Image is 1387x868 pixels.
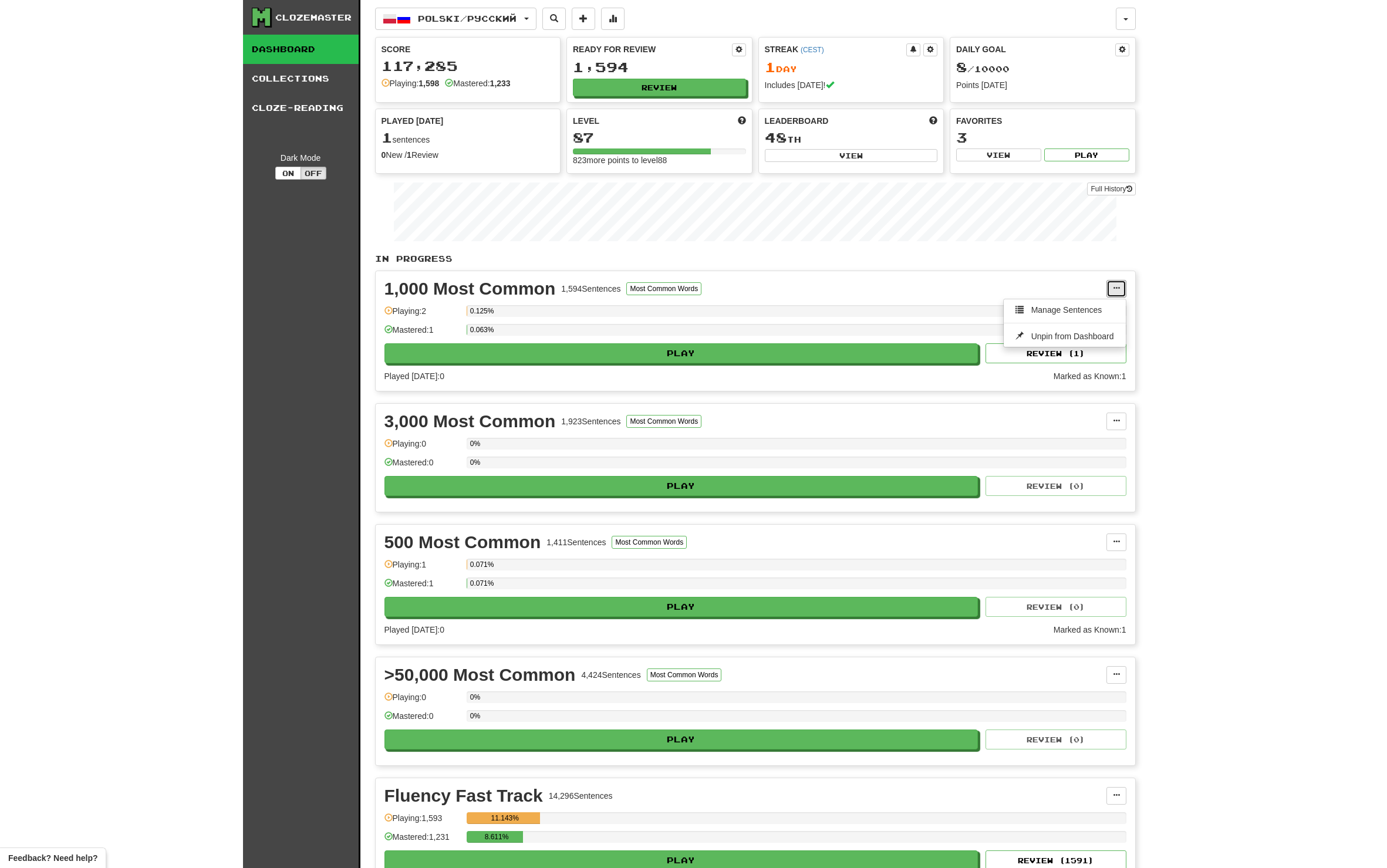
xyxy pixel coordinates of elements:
[384,710,461,729] div: Mastered: 0
[1044,148,1129,161] button: Play
[956,79,1129,91] div: Points [DATE]
[986,597,1126,617] button: Review (0)
[765,59,776,75] span: 1
[1031,332,1114,341] span: Unpin from Dashboard
[445,77,510,89] div: Mastered:
[986,343,1126,363] button: Review (1)
[929,115,937,127] span: This week in points, UTC
[581,669,640,681] div: 4,424 Sentences
[542,8,566,30] button: Search sentences
[573,43,732,55] div: Ready for Review
[546,536,606,548] div: 1,411 Sentences
[1087,183,1135,195] a: Full History
[549,790,613,802] div: 14,296 Sentences
[407,150,411,160] strong: 1
[384,457,461,476] div: Mastered: 0
[470,812,540,824] div: 11.143%
[243,93,359,123] a: Cloze-Reading
[1004,329,1125,344] a: Unpin from Dashboard
[384,559,461,578] div: Playing: 1
[382,77,440,89] div: Playing:
[301,167,326,180] button: Off
[384,476,978,496] button: Play
[252,152,350,164] div: Dark Mode
[956,43,1115,56] div: Daily Goal
[382,129,393,146] span: 1
[382,149,555,161] div: New / Review
[384,691,461,711] div: Playing: 0
[956,115,1129,127] div: Favorites
[986,476,1126,496] button: Review (0)
[384,729,978,749] button: Play
[765,43,907,55] div: Streak
[765,130,938,146] div: th
[384,625,444,634] span: Played [DATE]: 0
[765,115,829,127] span: Leaderboard
[382,115,444,127] span: Played [DATE]
[561,283,620,295] div: 1,594 Sentences
[382,150,386,160] strong: 0
[647,668,722,681] button: Most Common Words
[572,8,595,30] button: Add sentence to collection
[956,130,1129,145] div: 3
[382,59,555,73] div: 117,285
[384,577,461,597] div: Mastered: 1
[419,79,439,88] strong: 1,598
[384,666,576,684] div: >50,000 Most Common
[626,415,701,428] button: Most Common Words
[382,130,555,146] div: sentences
[384,787,543,805] div: Fluency Fast Track
[375,8,536,30] button: Polski/Русский
[765,149,938,162] button: View
[765,79,938,91] div: Includes [DATE]!
[384,324,461,343] div: Mastered: 1
[375,253,1136,265] p: In Progress
[384,371,444,381] span: Played [DATE]: 0
[384,812,461,832] div: Playing: 1,593
[956,148,1041,161] button: View
[418,13,517,23] span: Polski / Русский
[956,59,967,75] span: 8
[384,280,556,298] div: 1,000 Most Common
[470,831,524,843] div: 8.611%
[243,35,359,64] a: Dashboard
[384,597,978,617] button: Play
[384,831,461,850] div: Mastered: 1,231
[384,413,556,430] div: 3,000 Most Common
[626,282,701,295] button: Most Common Words
[986,729,1126,749] button: Review (0)
[765,129,787,146] span: 48
[573,130,746,145] div: 87
[490,79,511,88] strong: 1,233
[384,438,461,457] div: Playing: 0
[1031,305,1102,315] span: Manage Sentences
[243,64,359,93] a: Collections
[1054,624,1126,636] div: Marked as Known: 1
[612,536,687,549] button: Most Common Words
[1054,370,1126,382] div: Marked as Known: 1
[573,115,599,127] span: Level
[765,60,938,75] div: Day
[275,12,352,23] div: Clozemaster
[573,60,746,75] div: 1,594
[1004,302,1125,318] a: Manage Sentences
[573,79,746,96] button: Review
[384,305,461,325] div: Playing: 2
[8,852,97,864] span: Open feedback widget
[382,43,555,55] div: Score
[956,64,1010,74] span: / 10000
[573,154,746,166] div: 823 more points to level 88
[801,46,824,54] a: (CEST)
[738,115,746,127] span: Score more points to level up
[384,343,978,363] button: Play
[275,167,301,180] button: On
[384,533,541,551] div: 500 Most Common
[601,8,625,30] button: More stats
[561,416,620,427] div: 1,923 Sentences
